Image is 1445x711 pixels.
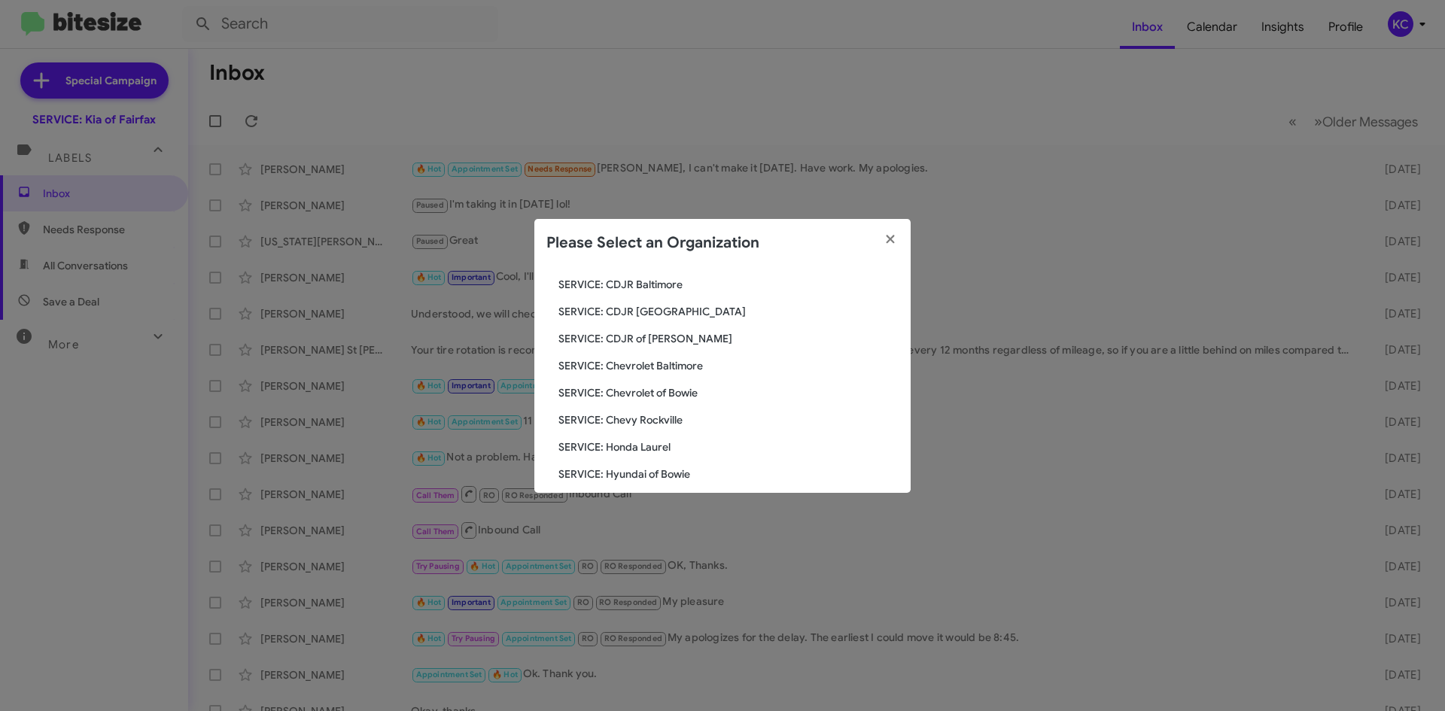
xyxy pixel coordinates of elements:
span: SERVICE: Chevrolet Baltimore [558,358,899,373]
span: SERVICE: CDJR [GEOGRAPHIC_DATA] [558,304,899,319]
span: SERVICE: CDJR Baltimore [558,277,899,292]
span: SERVICE: CDJR of [PERSON_NAME] [558,331,899,346]
span: SERVICE: Chevrolet of Bowie [558,385,899,400]
span: SERVICE: Chevy Rockville [558,412,899,427]
span: SERVICE: Hyundai of Bowie [558,466,899,482]
span: SERVICE: Honda Laurel [558,439,899,454]
h2: Please Select an Organization [546,231,759,255]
